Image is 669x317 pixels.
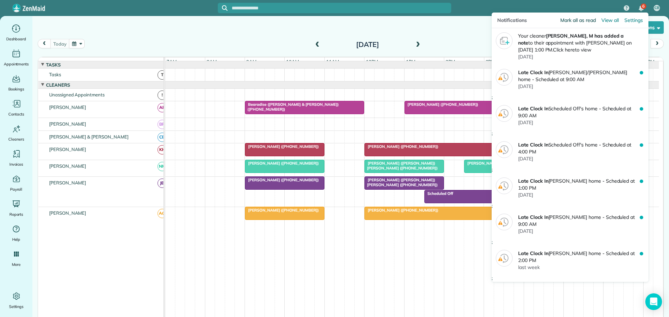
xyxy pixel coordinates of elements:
[3,23,30,42] a: Dashboard
[642,3,645,9] span: 6
[651,39,664,48] button: next
[3,148,30,168] a: Invoices
[8,111,24,118] span: Contacts
[157,90,167,100] span: !
[157,162,167,171] span: NM
[48,104,88,110] span: [PERSON_NAME]
[518,214,548,220] strong: Late Clock In
[50,39,69,48] button: today
[364,208,439,213] span: [PERSON_NAME] ([PHONE_NUMBER])
[222,5,228,11] svg: Focus search
[518,105,640,119] p: Scheduled Off's home - Scheduled at 9:00 AM
[3,291,30,310] a: Settings
[645,293,662,310] div: Open Intercom Messenger
[3,98,30,118] a: Contacts
[205,59,218,64] span: 8am
[8,86,24,93] span: Bookings
[518,83,533,89] span: [DATE]
[45,82,71,88] span: Cleaners
[492,65,648,101] div: ;
[48,134,130,140] span: [PERSON_NAME] & [PERSON_NAME]
[518,177,640,191] p: [PERSON_NAME] home - Scheduled at 1:00 PM
[624,17,643,24] a: Settings
[497,17,527,24] span: Notifications
[324,41,411,48] h2: [DATE]
[325,59,340,64] span: 11am
[492,137,648,173] div: ;
[3,48,30,68] a: Appointments
[634,1,648,16] div: 6 unread notifications
[518,119,533,126] span: [DATE]
[3,173,30,193] a: Payroll
[4,61,29,68] span: Appointments
[518,192,533,198] span: [DATE]
[48,146,88,152] span: [PERSON_NAME]
[3,223,30,243] a: Help
[654,5,659,11] span: CB
[560,17,595,24] button: Mark all as read
[518,69,548,76] strong: Late Clock In
[157,103,167,112] span: AF
[3,123,30,143] a: Cleaners
[48,92,106,97] span: Unassigned Appointments
[245,59,258,64] span: 9am
[364,177,438,187] span: [PERSON_NAME] ([PERSON_NAME]) [PERSON_NAME] ([PHONE_NUMBER])
[518,250,640,264] p: [PERSON_NAME] home - Scheduled at 2:00 PM
[12,261,21,268] span: More
[364,144,439,149] span: [PERSON_NAME] ([PHONE_NUMBER])
[424,191,454,196] span: Scheduled Off
[165,59,178,64] span: 7am
[3,198,30,218] a: Reports
[492,246,648,282] div: ;
[8,136,24,143] span: Cleaners
[553,47,575,53] em: Click here
[48,180,88,185] span: [PERSON_NAME]
[45,62,62,68] span: Tasks
[518,228,533,234] span: [DATE]
[444,59,456,64] span: 2pm
[157,209,167,218] span: AG
[245,144,319,149] span: [PERSON_NAME] ([PHONE_NUMBER])
[157,179,167,188] span: JB
[405,59,417,64] span: 1pm
[492,101,648,137] div: ;
[518,178,548,184] strong: Late Clock In
[364,59,379,64] span: 12pm
[48,163,88,169] span: [PERSON_NAME]
[364,161,438,171] span: [PERSON_NAME] ([PERSON_NAME]) [PERSON_NAME] ([PHONE_NUMBER])
[518,214,640,228] p: [PERSON_NAME] home - Scheduled at 9:00 AM
[492,209,648,246] div: ;
[518,32,640,53] p: Your cleaner to their appointment with [PERSON_NAME] on [DATE] 1:00 PM. to view
[9,211,23,218] span: Reports
[9,303,24,310] span: Settings
[492,173,648,209] div: ;
[518,69,640,83] p: [PERSON_NAME]/[PERSON_NAME] home - Scheduled at 9:00 AM
[285,59,300,64] span: 10am
[518,141,640,155] p: Scheduled Off's home - Scheduled at 4:00 PM
[157,133,167,142] span: CB
[518,264,540,270] span: last week
[6,35,26,42] span: Dashboard
[48,72,62,77] span: Tasks
[518,156,533,162] span: [DATE]
[644,59,656,64] span: 7pm
[9,161,23,168] span: Invoices
[404,102,479,107] span: [PERSON_NAME] ([PHONE_NUMBER])
[245,177,319,182] span: [PERSON_NAME] ([PHONE_NUMBER])
[38,39,51,48] button: prev
[518,33,624,46] strong: [PERSON_NAME], M has added a note
[601,17,619,24] a: View all
[157,70,167,80] span: T
[492,28,648,65] a: Your cleaner[PERSON_NAME], M has added a noteto their appointment with [PERSON_NAME] on [DATE] 1:...
[518,250,548,256] strong: Late Clock In
[157,145,167,154] span: KH
[245,102,339,112] span: Bearadise ([PERSON_NAME] & [PERSON_NAME]) ([PHONE_NUMBER])
[3,73,30,93] a: Bookings
[484,59,497,64] span: 3pm
[245,161,319,166] span: [PERSON_NAME] ([PHONE_NUMBER])
[157,120,167,129] span: BR
[10,186,23,193] span: Payroll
